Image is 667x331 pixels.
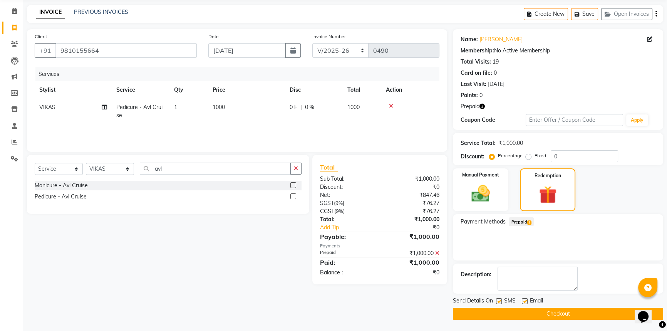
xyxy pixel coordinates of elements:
label: Invoice Number [312,33,346,40]
th: Stylist [35,81,112,99]
button: Open Invoices [601,8,652,20]
div: ₹1,000.00 [380,258,445,267]
div: ₹1,000.00 [499,139,523,147]
span: Prepaid [509,217,534,226]
div: Last Visit: [461,80,486,88]
label: Percentage [498,152,523,159]
div: ₹76.27 [380,199,445,207]
div: ₹0 [380,269,445,277]
label: Date [208,33,219,40]
span: SGST [320,200,334,207]
span: 9% [336,208,343,214]
div: Net: [314,191,380,199]
div: Discount: [461,153,484,161]
div: ₹0 [380,183,445,191]
a: PREVIOUS INVOICES [74,8,128,15]
div: ₹847.46 [380,191,445,199]
button: Checkout [453,308,663,320]
div: ₹1,000.00 [380,232,445,241]
th: Service [112,81,169,99]
label: Fixed [535,152,546,159]
span: Send Details On [453,297,493,306]
div: Service Total: [461,139,496,147]
label: Client [35,33,47,40]
div: ₹1,000.00 [380,215,445,223]
span: Email [530,297,543,306]
th: Total [343,81,381,99]
div: Services [35,67,445,81]
div: Prepaid [314,249,380,257]
div: Payable: [314,232,380,241]
span: Total [320,163,338,171]
iframe: chat widget [635,300,659,323]
img: _gift.svg [533,184,562,206]
th: Disc [285,81,343,99]
div: ₹1,000.00 [380,175,445,183]
a: [PERSON_NAME] [479,35,523,44]
th: Qty [169,81,208,99]
a: Add Tip [314,223,391,232]
div: 19 [493,58,499,66]
label: Manual Payment [462,171,499,178]
div: Points: [461,91,478,99]
span: CGST [320,208,334,215]
span: SMS [504,297,516,306]
input: Search by Name/Mobile/Email/Code [55,43,197,58]
div: Total: [314,215,380,223]
div: Total Visits: [461,58,491,66]
img: _cash.svg [466,183,496,204]
th: Action [381,81,439,99]
th: Price [208,81,285,99]
button: Apply [626,114,648,126]
span: 1 [174,104,177,111]
div: Card on file: [461,69,492,77]
div: 0 [479,91,483,99]
span: 0 F [290,103,297,111]
span: 1 [527,220,531,225]
div: No Active Membership [461,47,655,55]
div: Manicure - Avl Cruise [35,181,88,190]
label: Redemption [535,172,561,179]
div: ( ) [314,199,380,207]
div: Name: [461,35,478,44]
div: Sub Total: [314,175,380,183]
div: Balance : [314,269,380,277]
span: 0 % [305,103,314,111]
button: Create New [524,8,568,20]
div: Discount: [314,183,380,191]
div: ₹0 [390,223,445,232]
span: 1000 [347,104,360,111]
span: 1000 [213,104,225,111]
div: Pedicure - Avl Cruise [35,193,87,201]
div: [DATE] [488,80,504,88]
span: Prepaid [461,102,479,111]
span: | [300,103,302,111]
div: ₹1,000.00 [380,249,445,257]
span: VIKAS [39,104,55,111]
span: Payment Methods [461,218,506,226]
input: Search or Scan [140,163,291,175]
a: INVOICE [36,5,65,19]
span: Pedicure - Avl Cruise [116,104,163,119]
div: Payments [320,243,440,249]
div: ₹76.27 [380,207,445,215]
div: ( ) [314,207,380,215]
div: Paid: [314,258,380,267]
div: 0 [494,69,497,77]
button: +91 [35,43,56,58]
div: Membership: [461,47,494,55]
div: Coupon Code [461,116,526,124]
div: Description: [461,271,491,279]
span: 9% [335,200,343,206]
input: Enter Offer / Coupon Code [526,114,623,126]
button: Save [571,8,598,20]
